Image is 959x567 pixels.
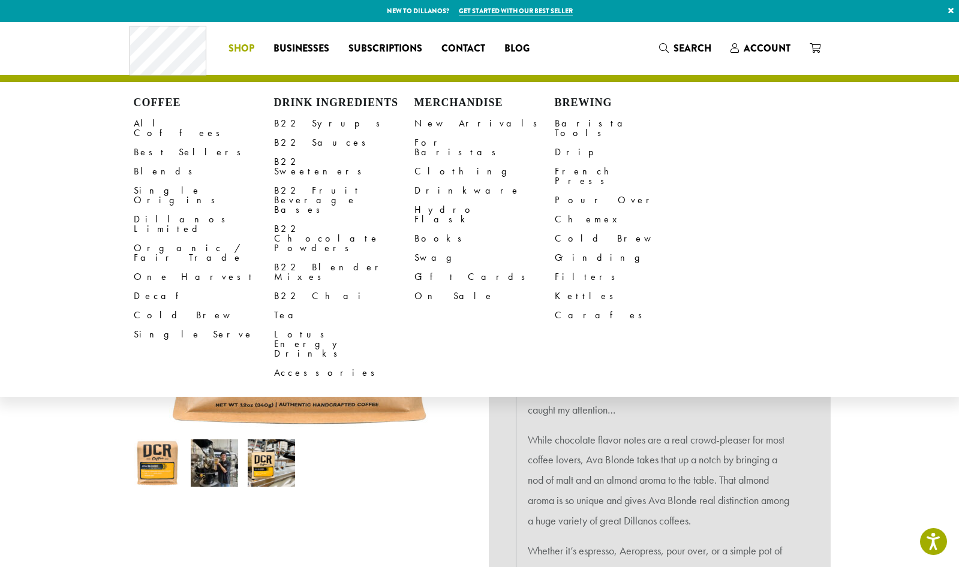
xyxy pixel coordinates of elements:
[348,41,422,56] span: Subscriptions
[274,325,414,363] a: Lotus Energy Drinks
[229,41,254,56] span: Shop
[555,143,695,162] a: Drip
[274,306,414,325] a: Tea
[134,162,274,181] a: Blends
[555,210,695,229] a: Chemex
[414,114,555,133] a: New Arrivals
[134,239,274,267] a: Organic / Fair Trade
[674,41,711,55] span: Search
[459,6,573,16] a: Get started with our best seller
[134,143,274,162] a: Best Sellers
[441,41,485,56] span: Contact
[414,96,555,110] h4: Merchandise
[528,430,792,531] p: While chocolate flavor notes are a real crowd-pleaser for most coffee lovers, Ava Blonde takes th...
[555,162,695,191] a: French Press
[414,162,555,181] a: Clothing
[274,133,414,152] a: B22 Sauces
[274,181,414,219] a: B22 Fruit Beverage Bases
[191,439,238,487] img: Ava Blonde - Image 2
[555,267,695,286] a: Filters
[134,96,274,110] h4: Coffee
[414,229,555,248] a: Books
[134,267,274,286] a: One Harvest
[414,181,555,200] a: Drinkware
[134,325,274,344] a: Single Serve
[744,41,790,55] span: Account
[650,38,721,58] a: Search
[248,439,295,487] img: Ava Blonde - Image 3
[504,41,530,56] span: Blog
[414,248,555,267] a: Swag
[134,439,181,487] img: Ava Blonde
[134,181,274,210] a: Single Origins
[414,267,555,286] a: Gift Cards
[555,114,695,143] a: Barista Tools
[134,210,274,239] a: Dillanos Limited
[555,229,695,248] a: Cold Brew
[219,39,264,58] a: Shop
[414,286,555,306] a: On Sale
[414,133,555,162] a: For Baristas
[274,219,414,258] a: B22 Chocolate Powders
[555,191,695,210] a: Pour Over
[414,200,555,229] a: Hydro Flask
[274,363,414,382] a: Accessories
[134,306,274,325] a: Cold Brew
[274,96,414,110] h4: Drink Ingredients
[134,286,274,306] a: Decaf
[273,41,329,56] span: Businesses
[555,248,695,267] a: Grinding
[555,286,695,306] a: Kettles
[555,306,695,325] a: Carafes
[274,286,414,306] a: B22 Chai
[134,114,274,143] a: All Coffees
[274,258,414,286] a: B22 Blender Mixes
[274,114,414,133] a: B22 Syrups
[274,152,414,181] a: B22 Sweeteners
[555,96,695,110] h4: Brewing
